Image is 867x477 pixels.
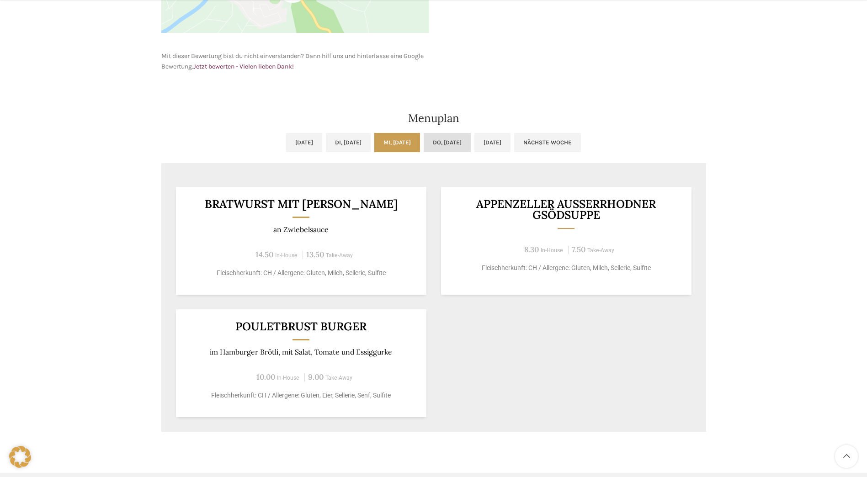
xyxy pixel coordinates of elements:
[275,252,298,259] span: In-House
[256,372,275,382] span: 10.00
[474,133,511,152] a: [DATE]
[587,247,614,254] span: Take-Away
[524,244,539,254] span: 8.30
[161,113,706,124] h2: Menuplan
[286,133,322,152] a: [DATE]
[161,51,429,72] p: Mit dieser Bewertung bist du nicht einverstanden? Dann hilf uns und hinterlasse eine Google Bewer...
[187,391,415,400] p: Fleischherkunft: CH / Allergene: Gluten, Eier, Sellerie, Senf, Sulfite
[835,445,858,468] a: Scroll to top button
[514,133,581,152] a: Nächste Woche
[187,348,415,356] p: im Hamburger Brötli, mit Salat, Tomate und Essiggurke
[326,252,353,259] span: Take-Away
[187,225,415,234] p: an Zwiebelsauce
[308,372,324,382] span: 9.00
[255,249,273,260] span: 14.50
[572,244,585,254] span: 7.50
[374,133,420,152] a: Mi, [DATE]
[424,133,471,152] a: Do, [DATE]
[187,198,415,210] h3: BRATWURST MIT [PERSON_NAME]
[187,321,415,332] h3: Pouletbrust Burger
[452,198,680,221] h3: Appenzeller Ausserrhodner Gsödsuppe
[325,375,352,381] span: Take-Away
[193,63,294,70] a: Jetzt bewerten - Vielen lieben Dank!
[326,133,371,152] a: Di, [DATE]
[452,263,680,273] p: Fleischherkunft: CH / Allergene: Gluten, Milch, Sellerie, Sulfite
[277,375,299,381] span: In-House
[306,249,324,260] span: 13.50
[187,268,415,278] p: Fleischherkunft: CH / Allergene: Gluten, Milch, Sellerie, Sulfite
[541,247,563,254] span: In-House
